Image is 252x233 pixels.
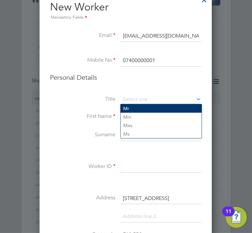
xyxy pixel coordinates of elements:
label: Worker ID [50,163,115,170]
label: Title [50,96,115,103]
label: Mobile No [50,57,115,64]
label: Surname [50,131,115,138]
label: First Name [50,113,115,120]
li: Ms [121,130,202,138]
input: Address line 1 [121,193,201,205]
li: Miss [121,121,202,130]
h3: Personal Details [50,73,201,82]
div: Mandatory Fields [50,14,201,21]
input: Address line 2 [121,211,201,223]
h2: New Worker [50,0,201,21]
label: Email [50,32,115,39]
button: Open Resource Center, 11 new notifications [226,207,247,228]
input: Select one [121,95,201,105]
label: Address [50,194,115,201]
div: 11 [226,211,231,220]
li: Mr [121,104,202,113]
li: Mrs [121,113,202,121]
